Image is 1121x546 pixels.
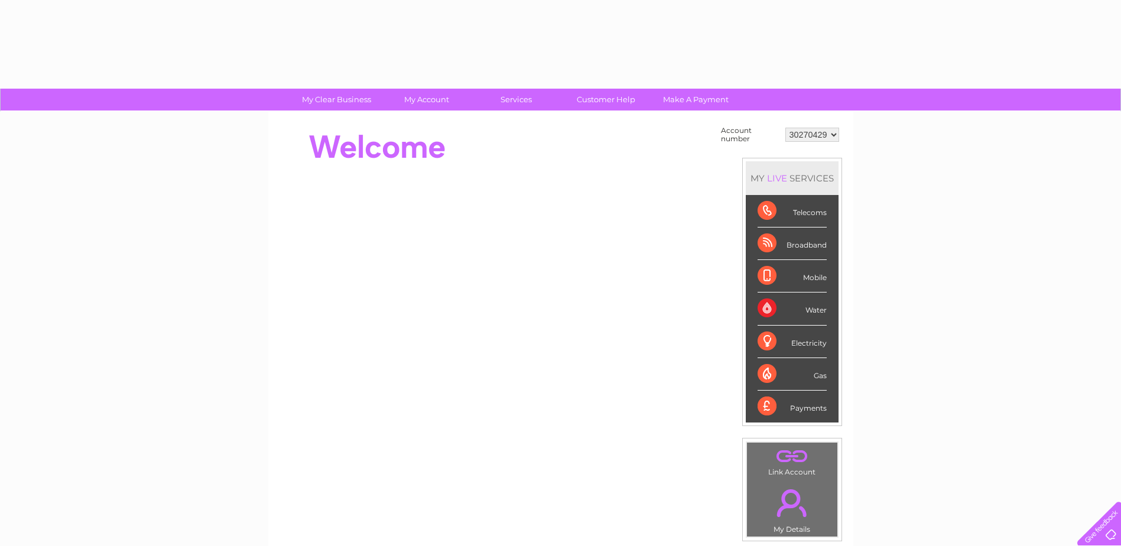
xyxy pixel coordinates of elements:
div: Mobile [758,260,827,292]
td: My Details [746,479,838,537]
div: LIVE [765,173,789,184]
div: Electricity [758,326,827,358]
td: Link Account [746,442,838,479]
a: Make A Payment [647,89,745,110]
div: Water [758,292,827,325]
a: Customer Help [557,89,655,110]
a: . [750,446,834,466]
a: Services [467,89,565,110]
a: . [750,482,834,524]
div: Telecoms [758,195,827,227]
div: Payments [758,391,827,422]
a: My Clear Business [288,89,385,110]
div: MY SERVICES [746,161,839,195]
div: Broadband [758,227,827,260]
div: Gas [758,358,827,391]
td: Account number [718,123,782,146]
a: My Account [378,89,475,110]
